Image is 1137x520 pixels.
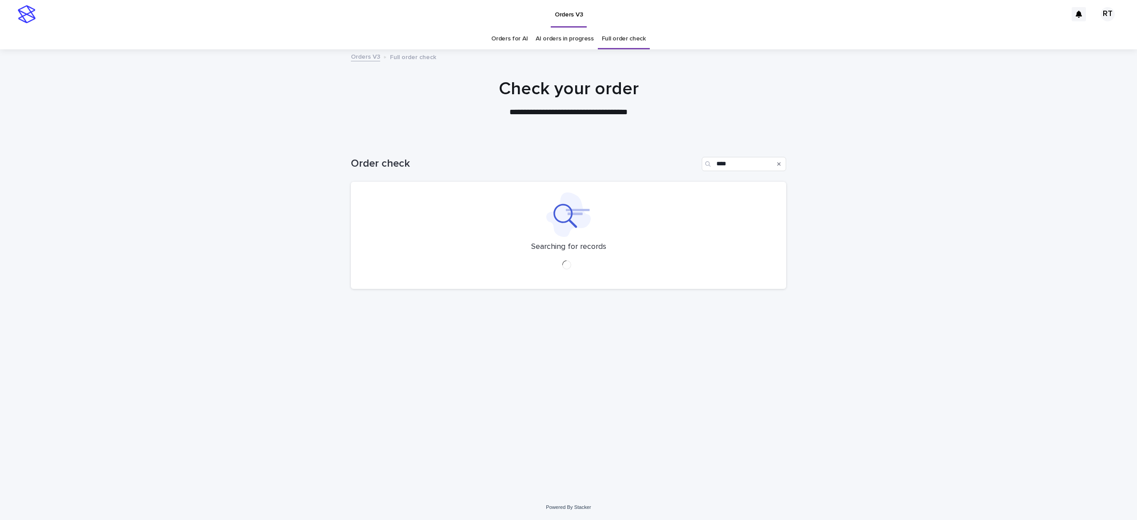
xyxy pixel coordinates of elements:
[390,52,436,61] p: Full order check
[1101,7,1115,21] div: RT
[18,5,36,23] img: stacker-logo-s-only.png
[602,28,646,49] a: Full order check
[351,51,380,61] a: Orders V3
[491,28,528,49] a: Orders for AI
[546,504,591,510] a: Powered By Stacker
[351,157,698,170] h1: Order check
[702,157,786,171] input: Search
[536,28,594,49] a: AI orders in progress
[351,78,786,100] h1: Check your order
[531,242,606,252] p: Searching for records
